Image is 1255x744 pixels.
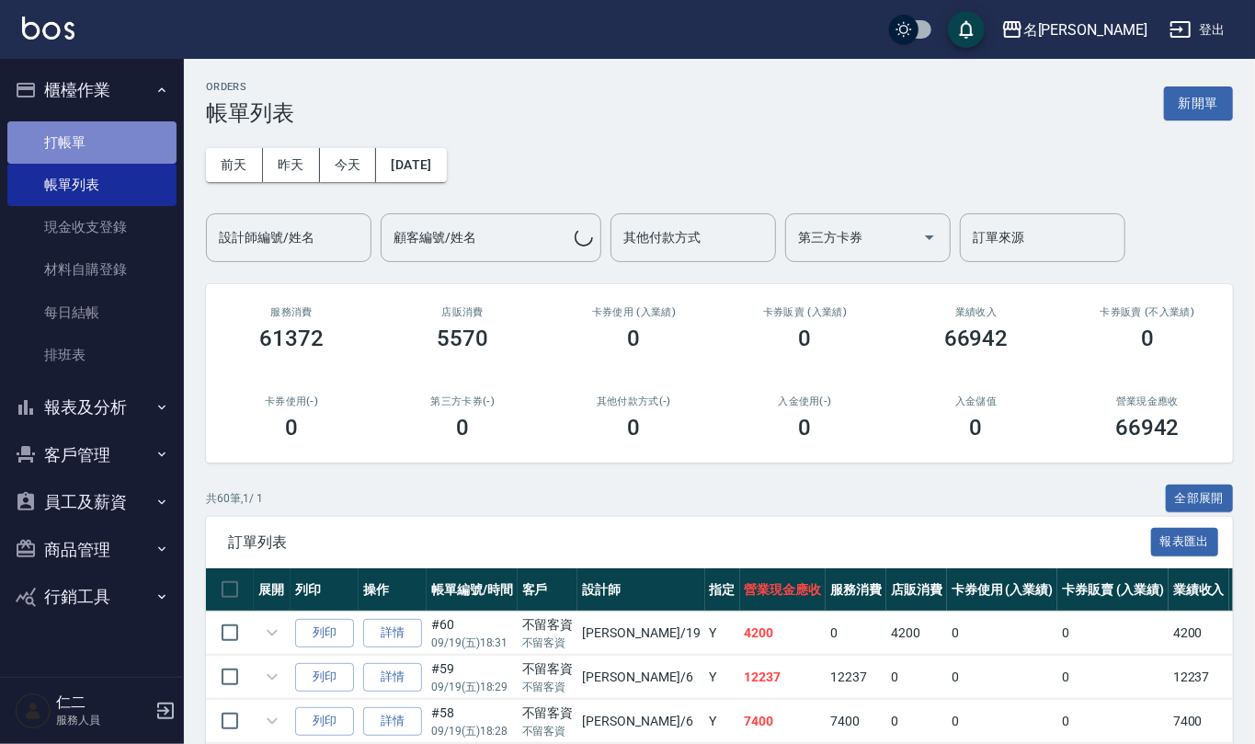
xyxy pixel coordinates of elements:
[915,223,944,252] button: Open
[7,383,177,431] button: 報表及分析
[1057,656,1169,699] td: 0
[56,693,150,712] h5: 仁二
[1164,94,1233,111] a: 新開單
[206,148,263,182] button: 前天
[627,326,640,351] h3: 0
[1023,18,1147,41] div: 名[PERSON_NAME]
[1162,13,1233,47] button: 登出
[570,306,697,318] h2: 卡券使用 (入業績)
[15,692,51,729] img: Person
[7,526,177,574] button: 商品管理
[427,656,518,699] td: #59
[206,81,294,93] h2: ORDERS
[947,656,1058,699] td: 0
[947,612,1058,655] td: 0
[363,707,422,736] a: 詳情
[826,700,886,743] td: 7400
[740,612,827,655] td: 4200
[7,573,177,621] button: 行銷工具
[705,568,740,612] th: 指定
[1057,612,1169,655] td: 0
[1169,700,1229,743] td: 7400
[427,612,518,655] td: #60
[56,712,150,728] p: 服務人員
[7,121,177,164] a: 打帳單
[7,431,177,479] button: 客戶管理
[740,700,827,743] td: 7400
[994,11,1155,49] button: 名[PERSON_NAME]
[431,635,513,651] p: 09/19 (五) 18:31
[1084,395,1211,407] h2: 營業現金應收
[7,66,177,114] button: 櫃檯作業
[1169,656,1229,699] td: 12237
[363,663,422,692] a: 詳情
[913,395,1040,407] h2: 入金儲值
[1169,612,1229,655] td: 4200
[228,306,355,318] h3: 服務消費
[886,568,947,612] th: 店販消費
[437,326,488,351] h3: 5570
[826,568,886,612] th: 服務消費
[254,568,291,612] th: 展開
[577,700,704,743] td: [PERSON_NAME] /6
[944,326,1009,351] h3: 66942
[1164,86,1233,120] button: 新開單
[947,700,1058,743] td: 0
[456,415,469,441] h3: 0
[799,415,812,441] h3: 0
[741,395,868,407] h2: 入金使用(-)
[577,656,704,699] td: [PERSON_NAME] /6
[947,568,1058,612] th: 卡券使用 (入業績)
[577,612,704,655] td: [PERSON_NAME] /19
[295,619,354,647] button: 列印
[285,415,298,441] h3: 0
[359,568,427,612] th: 操作
[376,148,446,182] button: [DATE]
[826,612,886,655] td: 0
[740,656,827,699] td: 12237
[431,723,513,739] p: 09/19 (五) 18:28
[570,395,697,407] h2: 其他付款方式(-)
[948,11,985,48] button: save
[522,659,574,679] div: 不留客資
[740,568,827,612] th: 營業現金應收
[577,568,704,612] th: 設計師
[206,490,263,507] p: 共 60 筆, 1 / 1
[363,619,422,647] a: 詳情
[263,148,320,182] button: 昨天
[970,415,983,441] h3: 0
[518,568,578,612] th: 客戶
[295,663,354,692] button: 列印
[431,679,513,695] p: 09/19 (五) 18:29
[1084,306,1211,318] h2: 卡券販賣 (不入業績)
[705,700,740,743] td: Y
[427,568,518,612] th: 帳單編號/時間
[259,326,324,351] h3: 61372
[399,306,526,318] h2: 店販消費
[399,395,526,407] h2: 第三方卡券(-)
[799,326,812,351] h3: 0
[427,700,518,743] td: #58
[7,248,177,291] a: 材料自購登錄
[1151,532,1219,550] a: 報表匯出
[522,635,574,651] p: 不留客資
[1151,528,1219,556] button: 報表匯出
[1057,568,1169,612] th: 卡券販賣 (入業績)
[7,206,177,248] a: 現金收支登錄
[522,704,574,723] div: 不留客資
[886,612,947,655] td: 4200
[1166,485,1234,513] button: 全部展開
[7,164,177,206] a: 帳單列表
[291,568,359,612] th: 列印
[522,723,574,739] p: 不留客資
[705,656,740,699] td: Y
[206,100,294,126] h3: 帳單列表
[913,306,1040,318] h2: 業績收入
[7,334,177,376] a: 排班表
[522,615,574,635] div: 不留客資
[886,656,947,699] td: 0
[1057,700,1169,743] td: 0
[886,700,947,743] td: 0
[7,292,177,334] a: 每日結帳
[228,533,1151,552] span: 訂單列表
